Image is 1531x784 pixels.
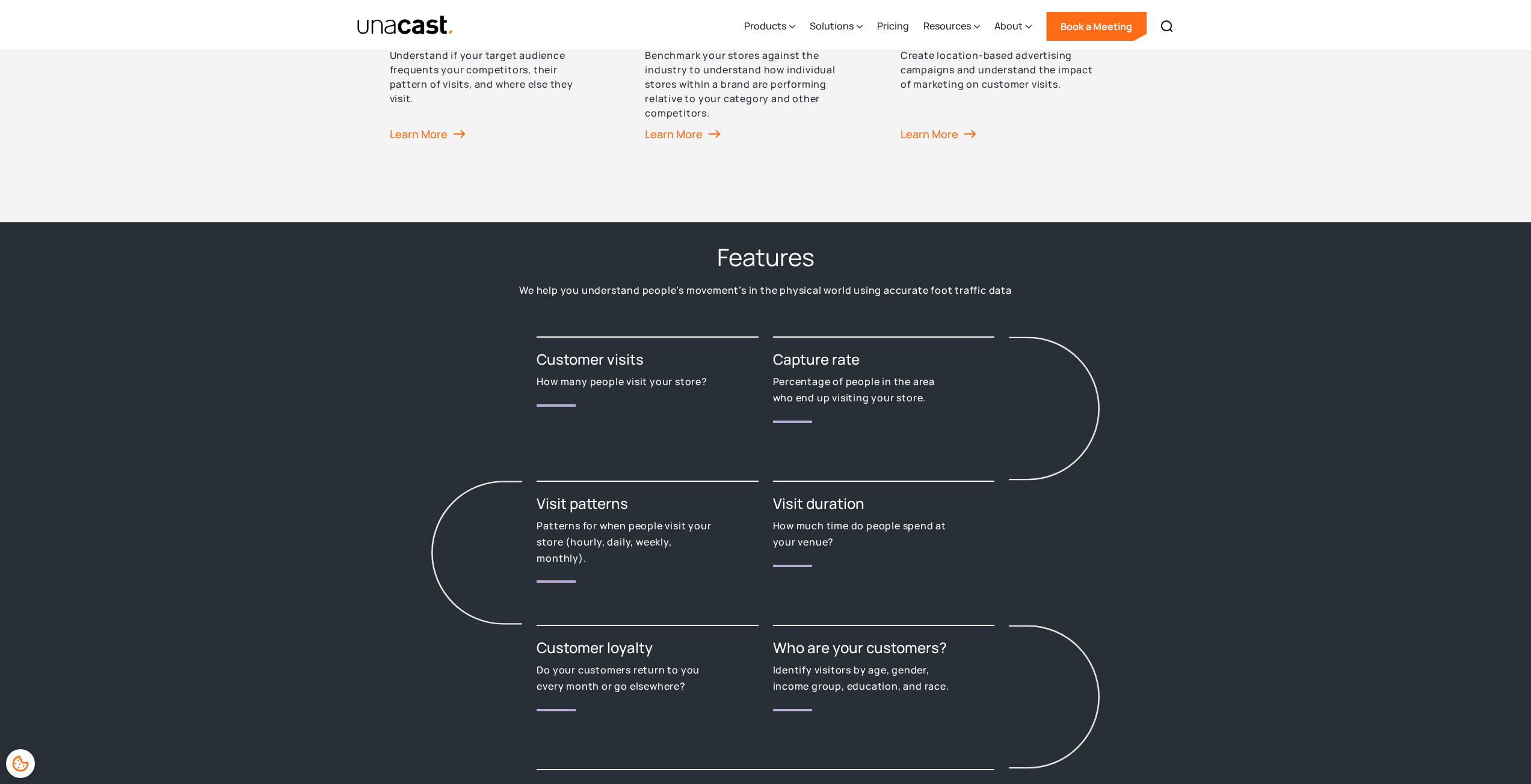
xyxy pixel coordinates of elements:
[537,518,715,566] p: Patterns for when people visit your store (hourly, daily, weekly, monthly).
[390,125,466,143] div: Learn More
[994,19,1023,33] div: About
[901,125,976,143] div: Learn More
[537,350,758,369] h3: Customer visits
[537,374,715,390] p: How many people visit your store?
[357,15,455,36] img: Unacast text logo
[773,518,951,550] p: How much time do people spend at your venue?
[537,494,758,513] h3: Visit patterns
[877,2,909,51] a: Pricing
[537,662,715,694] p: Do your customers return to you every month or go elsewhere?
[1046,12,1147,41] a: Book a Meeting
[810,2,863,51] div: Solutions
[744,19,786,33] div: Products
[810,19,854,33] div: Solutions
[645,48,843,120] p: Benchmark your stores against the industry to understand how individual stores within a brand are...
[923,19,971,33] div: Resources
[773,662,951,694] p: Identify visitors by age, gender, income group, education, and race.
[923,2,980,51] div: Resources
[773,350,994,369] h3: Capture rate
[390,48,588,106] p: Understand if your target audience frequents your competitors, their pattern of visits, and where...
[1160,19,1174,34] img: Search icon
[744,2,795,51] div: Products
[901,48,1099,91] p: Create location-based advertising campaigns and understand the impact of marketing on customer vi...
[773,638,994,657] h3: Who are your customers?
[537,638,758,657] h3: Customer loyalty
[645,125,721,143] div: Learn More
[994,2,1032,51] div: About
[773,494,994,513] h3: Visit duration
[717,242,815,273] h2: Features
[773,374,951,406] p: Percentage of people in the area who end up visiting your store.
[6,749,35,778] div: Cookie Preferences
[519,282,1012,299] p: We help you understand people’s movement’s in the physical world using accurate foot traffic data
[357,15,455,36] a: home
